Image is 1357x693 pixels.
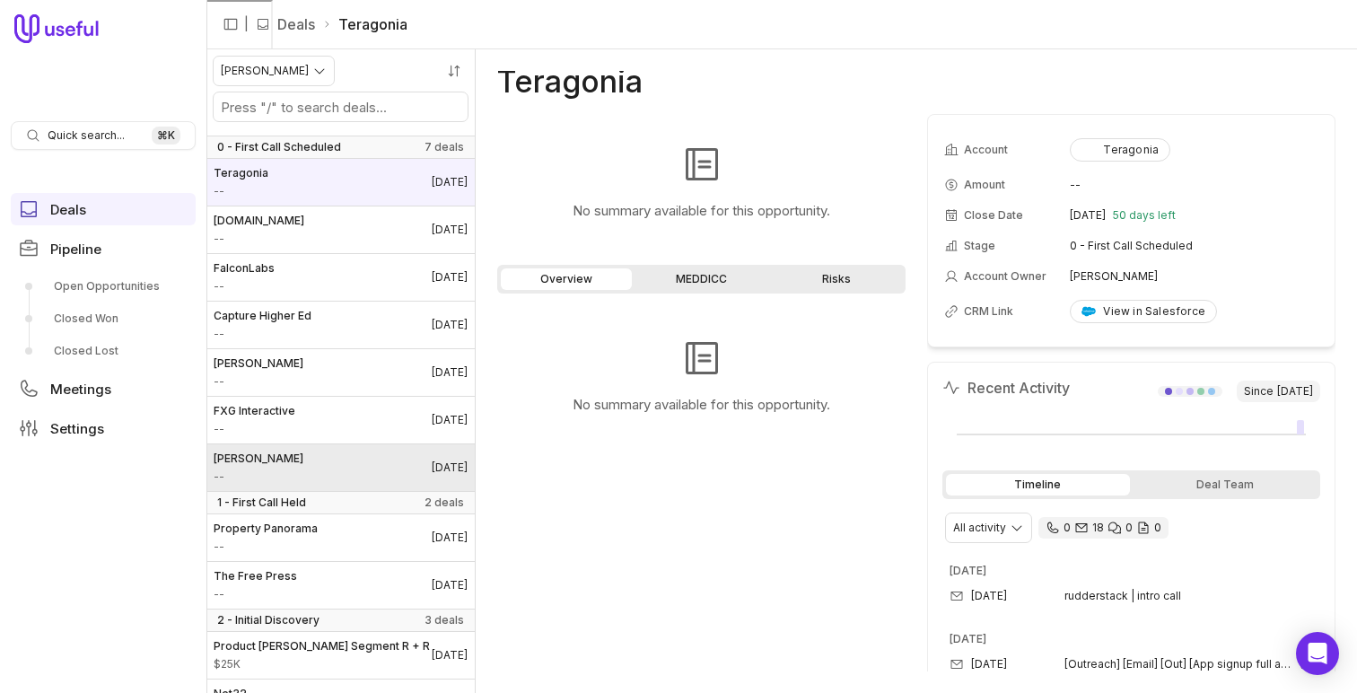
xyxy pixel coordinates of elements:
[432,578,468,592] time: Deal Close Date
[1070,208,1106,223] time: [DATE]
[217,140,341,154] span: 0 - First Call Scheduled
[964,208,1023,223] span: Close Date
[206,632,475,679] a: Product [PERSON_NAME] Segment R + R$25K[DATE]
[1070,300,1217,323] a: View in Salesforce
[206,206,475,253] a: [DOMAIN_NAME]--[DATE]
[964,269,1046,284] span: Account Owner
[206,349,475,396] a: [PERSON_NAME]--[DATE]
[1064,589,1181,603] span: rudderstack | intro call
[50,382,111,396] span: Meetings
[206,444,475,491] a: [PERSON_NAME]--[DATE]
[214,452,303,466] span: [PERSON_NAME]
[11,412,196,444] a: Settings
[11,337,196,365] a: Closed Lost
[206,302,475,348] a: Capture Higher Ed--[DATE]
[322,13,407,35] li: Teragonia
[214,279,275,294] span: Amount
[1081,143,1159,157] div: Teragonia
[217,496,306,510] span: 1 - First Call Held
[217,11,244,38] button: Collapse sidebar
[1070,262,1318,291] td: [PERSON_NAME]
[432,648,468,662] time: Deal Close Date
[206,562,475,609] a: The Free Press--[DATE]
[214,92,468,121] input: Search deals by name
[214,539,318,554] span: Amount
[1113,208,1176,223] span: 50 days left
[432,318,468,332] time: Deal Close Date
[1070,171,1318,199] td: --
[11,373,196,405] a: Meetings
[217,613,320,627] span: 2 - Initial Discovery
[441,57,468,84] button: Sort by
[425,613,464,627] span: 3 deals
[432,270,468,285] time: Deal Close Date
[214,522,318,536] span: Property Panorama
[277,13,315,35] a: Deals
[1081,304,1205,319] div: View in Salesforce
[214,232,304,246] span: Amount
[214,214,304,228] span: [DOMAIN_NAME]
[206,159,475,206] a: Teragonia--[DATE]
[214,422,295,436] span: Amount
[425,140,464,154] span: 7 deals
[1070,232,1318,260] td: 0 - First Call Scheduled
[964,143,1008,157] span: Account
[964,304,1013,319] span: CRM Link
[635,268,766,290] a: MEDDICC
[244,13,249,35] span: |
[206,49,476,693] nav: Deals
[11,304,196,333] a: Closed Won
[432,461,468,475] time: Deal Close Date
[1064,657,1296,671] span: [Outreach] [Email] [Out] [App signup full auto] [Step Number: Step #2 (Auto Email)] [Auto] Re: Ru...
[573,200,830,222] p: No summary available for this opportunity.
[497,71,643,92] h1: Teragonia
[50,203,86,216] span: Deals
[432,365,468,380] time: Deal Close Date
[1070,138,1170,162] button: Teragonia
[11,193,196,225] a: Deals
[214,184,268,198] span: Amount
[206,514,475,561] a: Property Panorama--[DATE]
[152,127,180,145] kbd: ⌘ K
[964,178,1005,192] span: Amount
[11,272,196,301] a: Open Opportunities
[432,413,468,427] time: Deal Close Date
[971,589,1007,603] time: [DATE]
[206,254,475,301] a: FalconLabs--[DATE]
[771,268,902,290] a: Risks
[214,374,303,389] span: Amount
[214,356,303,371] span: [PERSON_NAME]
[1038,517,1169,539] div: 0 calls and 18 email threads
[971,657,1007,671] time: [DATE]
[11,232,196,265] a: Pipeline
[206,397,475,443] a: FXG Interactive--[DATE]
[950,632,986,645] time: [DATE]
[214,404,295,418] span: FXG Interactive
[573,394,830,416] p: No summary available for this opportunity.
[964,239,995,253] span: Stage
[942,377,1070,399] h2: Recent Activity
[214,587,297,601] span: Amount
[501,268,632,290] a: Overview
[1296,632,1339,675] div: Open Intercom Messenger
[48,128,125,143] span: Quick search...
[425,496,464,510] span: 2 deals
[946,474,1130,496] div: Timeline
[214,166,268,180] span: Teragonia
[214,569,297,583] span: The Free Press
[950,564,986,577] time: [DATE]
[11,272,196,365] div: Pipeline submenu
[214,261,275,276] span: FalconLabs
[1134,474,1318,496] div: Deal Team
[50,422,104,435] span: Settings
[1277,384,1313,399] time: [DATE]
[432,175,468,189] time: Deal Close Date
[432,223,468,237] time: Deal Close Date
[1237,381,1320,402] span: Since
[214,309,311,323] span: Capture Higher Ed
[214,657,430,671] span: Amount
[50,242,101,256] span: Pipeline
[214,327,311,341] span: Amount
[214,469,303,484] span: Amount
[432,531,468,545] time: Deal Close Date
